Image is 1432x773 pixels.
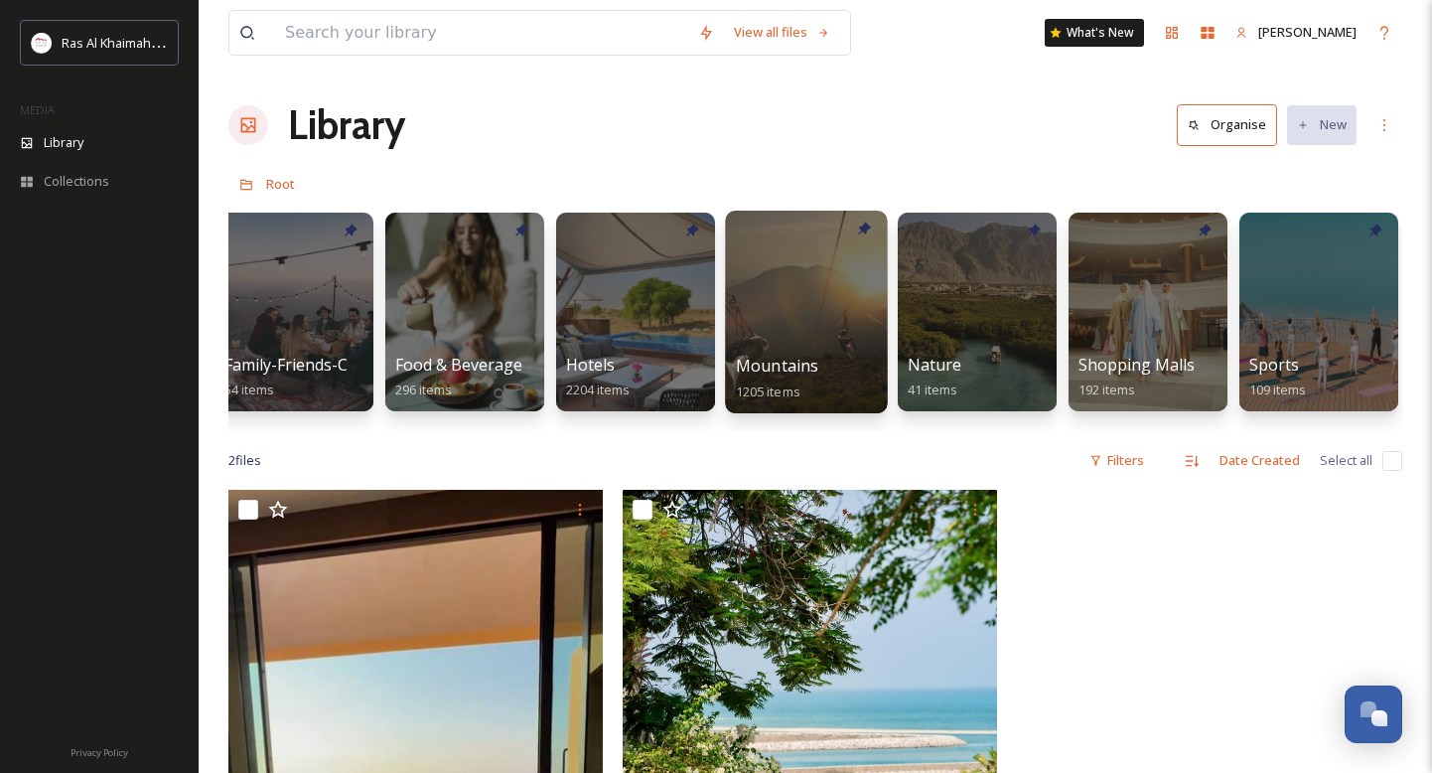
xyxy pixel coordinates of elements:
[288,95,405,155] a: Library
[736,382,800,399] span: 1205 items
[736,357,819,400] a: Mountains1205 items
[224,356,429,398] a: Family-Friends-Couple-Solo54 items
[1210,441,1310,480] div: Date Created
[1078,381,1135,398] span: 192 items
[266,172,295,196] a: Root
[566,381,630,398] span: 2204 items
[908,356,961,398] a: Nature41 items
[266,175,295,193] span: Root
[1078,356,1195,398] a: Shopping Malls192 items
[395,381,452,398] span: 296 items
[44,172,109,191] span: Collections
[1320,451,1372,470] span: Select all
[62,33,343,52] span: Ras Al Khaimah Tourism Development Authority
[724,13,840,52] a: View all files
[908,354,961,376] span: Nature
[395,356,522,398] a: Food & Beverage296 items
[71,746,128,759] span: Privacy Policy
[32,33,52,53] img: Logo_RAKTDA_RGB-01.png
[736,355,819,377] span: Mountains
[566,356,630,398] a: Hotels2204 items
[1225,13,1366,52] a: [PERSON_NAME]
[224,354,429,376] span: Family-Friends-Couple-Solo
[1078,354,1195,376] span: Shopping Malls
[71,739,128,763] a: Privacy Policy
[228,451,261,470] span: 2 file s
[395,354,522,376] span: Food & Beverage
[1045,19,1144,47] a: What's New
[566,354,615,376] span: Hotels
[1249,356,1306,398] a: Sports109 items
[1249,381,1306,398] span: 109 items
[224,381,274,398] span: 54 items
[1177,104,1277,145] button: Organise
[1287,105,1357,144] button: New
[1249,354,1299,376] span: Sports
[1079,441,1154,480] div: Filters
[1345,686,1402,743] button: Open Chat
[275,11,688,55] input: Search your library
[44,133,83,152] span: Library
[908,381,957,398] span: 41 items
[20,102,55,117] span: MEDIA
[1258,23,1357,41] span: [PERSON_NAME]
